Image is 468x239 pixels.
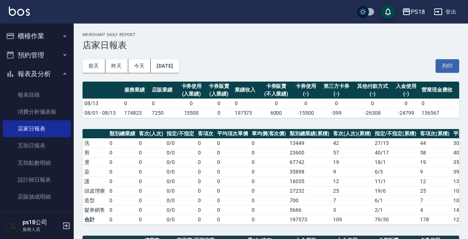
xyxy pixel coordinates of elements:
[122,82,150,99] th: 服務業績
[288,215,331,224] td: 197573
[250,215,288,224] td: 0
[108,215,137,224] td: 0
[288,138,331,148] td: 13449
[215,157,250,167] td: 0
[196,138,215,148] td: 0
[215,205,250,215] td: 0
[83,215,108,224] td: 合計
[331,157,373,167] td: 19
[436,59,459,73] button: 列印
[418,215,451,224] td: 178
[83,148,108,157] td: 剪
[137,148,165,157] td: 0
[150,99,178,108] td: 0
[178,99,205,108] td: 0
[196,148,215,157] td: 0
[418,196,451,205] td: 7
[321,90,351,98] div: (-)
[250,176,288,186] td: 0
[292,108,320,118] td: -15500
[137,167,165,176] td: 0
[83,40,459,50] h3: 店家日報表
[83,99,122,108] td: 08/13
[331,167,373,176] td: 9
[381,4,395,19] button: save
[3,208,71,227] button: 客戶管理
[331,186,373,196] td: 25
[83,186,108,196] td: 頭皮理療
[418,167,451,176] td: 9
[215,186,250,196] td: 0
[262,82,290,90] div: 卡券販賣
[150,108,178,118] td: 7250
[6,218,21,233] img: Person
[22,219,60,226] h5: ps18公司
[83,138,108,148] td: 洗
[108,167,137,176] td: 0
[196,157,215,167] td: 0
[288,167,331,176] td: 35898
[215,196,250,205] td: 0
[331,138,373,148] td: 42
[215,138,250,148] td: 0
[294,90,318,98] div: (-)
[122,108,150,118] td: 174823
[83,82,459,118] table: a dense table
[3,103,71,120] a: 消費分析儀表板
[137,138,165,148] td: 0
[196,129,215,139] th: 客項次
[137,157,165,167] td: 0
[373,167,418,176] td: 6 / 3
[137,129,165,139] th: 客次(人次)
[373,176,418,186] td: 11 / 1
[108,186,137,196] td: 0
[215,215,250,224] td: 0
[196,167,215,176] td: 0
[3,154,71,171] a: 互助點數明細
[233,82,261,99] th: 業績收入
[137,196,165,205] td: 0
[394,90,418,98] div: (-)
[288,196,331,205] td: 700
[108,138,137,148] td: 0
[331,196,373,205] td: 7
[288,205,331,215] td: 5666
[288,176,331,186] td: 16035
[373,215,418,224] td: 79/30
[3,171,71,188] a: 設計師日報表
[250,196,288,205] td: 0
[165,148,196,157] td: 0 / 0
[288,186,331,196] td: 27232
[196,196,215,205] td: 0
[3,46,71,65] button: 預約管理
[165,167,196,176] td: 0 / 0
[3,188,71,205] a: 店販抽成明細
[165,157,196,167] td: 0 / 0
[373,196,418,205] td: 6 / 1
[3,137,71,154] a: 互助日報表
[355,82,391,90] div: 其他付款方式
[418,129,451,139] th: 客項次(累積)
[165,205,196,215] td: 0 / 0
[83,108,122,118] td: 08/01 - 08/13
[260,99,292,108] td: 0
[353,99,392,108] td: 0
[196,215,215,224] td: 0
[3,64,71,83] button: 報表及分析
[373,129,418,139] th: 指定/不指定(累積)
[215,148,250,157] td: 0
[105,59,128,73] button: 昨天
[83,32,459,37] h2: Merchant Daily Report
[207,90,231,98] div: (入業績)
[233,108,261,118] td: 197573
[137,186,165,196] td: 0
[83,167,108,176] td: 染
[179,90,203,98] div: (入業績)
[151,59,179,73] button: [DATE]
[331,148,373,157] td: 57
[83,59,105,73] button: 前天
[288,148,331,157] td: 23600
[3,120,71,137] a: 店家日報表
[165,129,196,139] th: 指定/不指定
[292,99,320,108] td: 0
